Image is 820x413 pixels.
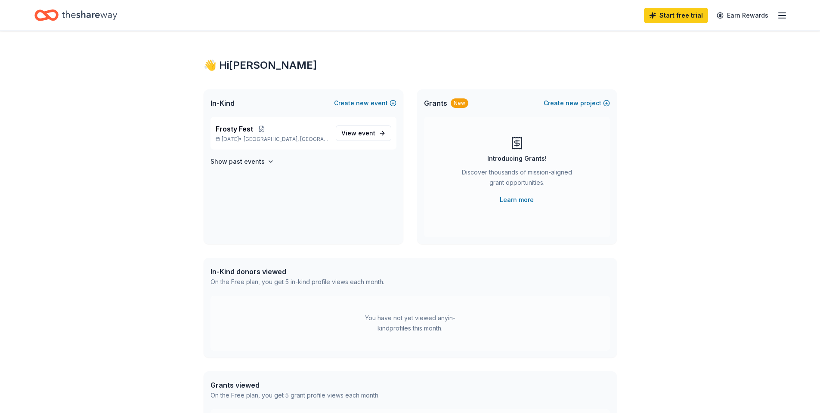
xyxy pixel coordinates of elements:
a: Home [34,5,117,25]
div: Discover thousands of mission-aligned grant opportunities. [458,167,576,191]
a: View event [336,125,391,141]
button: Createnewevent [334,98,396,108]
div: Introducing Grants! [487,153,547,164]
button: Show past events [210,156,274,167]
div: You have not yet viewed any in-kind profiles this month. [356,313,464,333]
div: On the Free plan, you get 5 grant profile views each month. [210,390,380,401]
p: [DATE] • [216,136,329,143]
span: new [356,98,369,108]
span: Frosty Fest [216,124,253,134]
h4: Show past events [210,156,265,167]
div: In-Kind donors viewed [210,266,384,277]
span: event [358,129,375,137]
button: Createnewproject [544,98,610,108]
a: Learn more [500,195,534,205]
span: new [566,98,579,108]
div: Grants viewed [210,380,380,390]
a: Start free trial [644,8,708,23]
span: [GEOGRAPHIC_DATA], [GEOGRAPHIC_DATA] [244,136,328,143]
a: Earn Rewards [712,8,774,23]
span: View [341,128,375,138]
div: On the Free plan, you get 5 in-kind profile views each month. [210,277,384,287]
span: Grants [424,98,447,108]
div: New [451,98,468,108]
div: 👋 Hi [PERSON_NAME] [204,58,617,72]
span: In-Kind [210,98,235,108]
